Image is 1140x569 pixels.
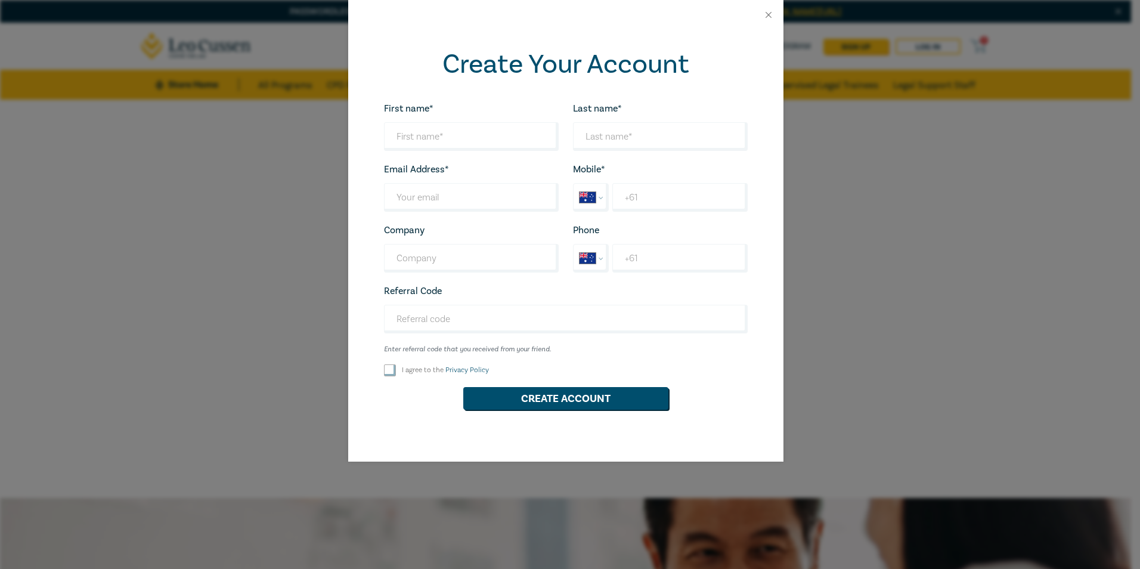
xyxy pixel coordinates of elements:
button: Create Account [463,387,668,410]
input: Your email [384,183,559,212]
input: Company [384,244,559,273]
label: Phone [573,225,599,236]
input: First name* [384,122,559,151]
input: Enter Mobile number [612,183,747,212]
label: Email Address* [384,164,449,175]
h2: Create Your Account [384,49,748,80]
button: Close [763,10,774,20]
input: Referral code [384,305,748,333]
label: Referral Code [384,286,442,296]
input: Last name* [573,122,748,151]
label: I agree to the [402,365,489,375]
label: Last name* [573,103,622,114]
a: Privacy Policy [445,366,489,375]
label: First name* [384,103,433,114]
input: Enter phone number [612,244,747,273]
small: Enter referral code that you received from your friend. [384,345,748,354]
label: Mobile* [573,164,605,175]
label: Company [384,225,425,236]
